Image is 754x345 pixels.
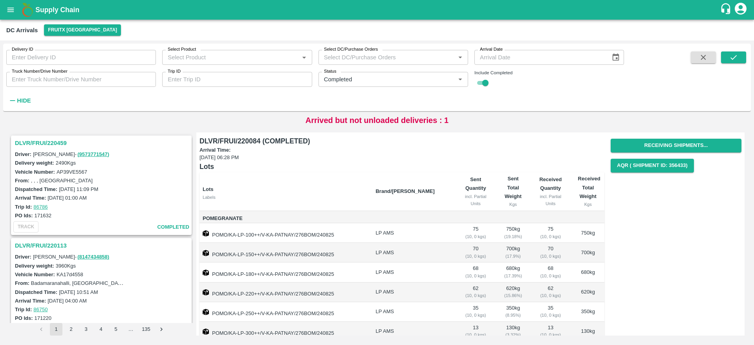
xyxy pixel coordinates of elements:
td: 620 kg [572,283,604,302]
label: Delivery ID [12,46,33,53]
label: 2490 Kgs [56,160,76,166]
label: Trip ID [168,68,181,75]
b: Lots [203,186,213,192]
h3: DLVR/FRUI/220113 [15,240,190,251]
button: Open [455,52,465,62]
td: 350 kg [572,302,604,322]
label: Arrival Date [480,46,503,53]
label: 171220 [35,315,51,321]
button: Hide [6,94,33,107]
td: 68 [529,262,571,282]
div: ( 17.39 %) [503,272,523,279]
td: POMO/KA-LP-250++/V-KA-PATNAY/276BOM/240825 [199,302,369,322]
label: Dispatched Time: [15,186,57,192]
div: Labels [203,194,369,201]
label: PO Ids: [15,315,33,321]
button: Go to page 4 [95,323,107,336]
span: [PERSON_NAME] - [33,151,110,157]
div: ( 17.9 %) [503,253,523,260]
label: [DATE] 01:00 AM [48,195,86,201]
b: Sent Quantity [465,176,486,191]
h6: Lots [199,161,604,172]
td: 130 kg [497,322,529,341]
a: 86750 [33,306,48,312]
div: ( 3.32 %) [503,331,523,338]
button: Go to page 3 [80,323,92,336]
div: ( 10, 0 kgs) [536,253,565,260]
label: Vehicle Number: [15,169,55,175]
input: Enter Trip ID [162,72,312,87]
div: ( 10, 0 kgs) [461,233,490,240]
label: [DATE] 10:51 AM [59,289,98,295]
td: 750 kg [572,223,604,243]
a: Supply Chain [35,4,720,15]
span: Pomegranate [203,214,369,223]
div: ( 8.95 %) [503,312,523,319]
td: 62 [455,283,497,302]
input: Select delivery status [321,74,443,84]
label: [DATE] 04:00 AM [48,298,86,304]
button: Receiving Shipments... [611,139,741,152]
td: 70 [455,243,497,262]
label: Select Product [168,46,196,53]
h3: DLVR/FRUI/220459 [15,138,190,148]
b: Received Quantity [539,176,562,191]
label: KA17d4558 [57,272,83,277]
td: 13 [455,322,497,341]
b: Sent Total Weight [505,176,522,199]
div: Kgs [503,201,523,208]
td: 620 kg [497,283,529,302]
div: ( 10, 0 kgs) [461,331,490,338]
button: page 1 [50,323,62,336]
p: Arrived but not unloaded deliveries : 1 [306,114,449,126]
td: 62 [529,283,571,302]
div: Include Completed [474,69,624,76]
input: Enter Delivery ID [6,50,156,65]
label: Delivery weight: [15,160,54,166]
td: 75 [529,223,571,243]
div: ( 19.18 %) [503,233,523,240]
label: Select DC/Purchase Orders [324,46,378,53]
label: Truck Number/Drive Number [12,68,68,75]
img: box [203,289,209,295]
td: 35 [455,302,497,322]
td: 350 kg [497,302,529,322]
td: LP AMS [369,322,454,341]
span: [DATE] 06:28 PM [199,154,604,161]
a: (8147434858) [77,254,109,260]
td: POMO/KA-LP-100++/V-KA-PATNAY/276BOM/240825 [199,223,369,243]
label: From: [15,280,29,286]
button: Go to page 135 [139,323,153,336]
label: , , , [GEOGRAPHIC_DATA] [31,178,93,184]
div: … [124,326,137,333]
img: box [203,230,209,237]
input: Select Product [165,52,296,62]
input: Select DC/Purchase Orders [321,52,443,62]
div: ( 10, 0 kgs) [536,233,565,240]
div: incl. Partial Units [536,193,565,207]
button: Choose date [608,50,623,65]
div: ( 10, 0 kgs) [461,292,490,299]
div: ( 10, 0 kgs) [536,331,565,338]
label: Trip Id: [15,204,32,210]
div: DC Arrivals [6,25,38,35]
label: 171632 [35,213,51,218]
img: box [203,328,209,335]
div: ( 10, 0 kgs) [536,312,565,319]
b: Received Total Weight [578,176,600,199]
label: From: [15,178,29,184]
span: [PERSON_NAME] - [33,254,110,260]
label: Driver: [15,151,31,157]
td: POMO/KA-LP-150++/V-KA-PATNAY/276BOM/240825 [199,243,369,262]
button: Open [455,74,465,84]
td: 700 kg [497,243,529,262]
span: completed [157,223,189,232]
label: Driver: [15,254,31,260]
input: Enter Truck Number/Drive Number [6,72,156,87]
input: Arrival Date [474,50,605,65]
div: incl. Partial Units [461,193,490,207]
div: customer-support [720,3,734,17]
button: Open [299,52,309,62]
img: box [203,270,209,276]
strong: Hide [17,97,31,104]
